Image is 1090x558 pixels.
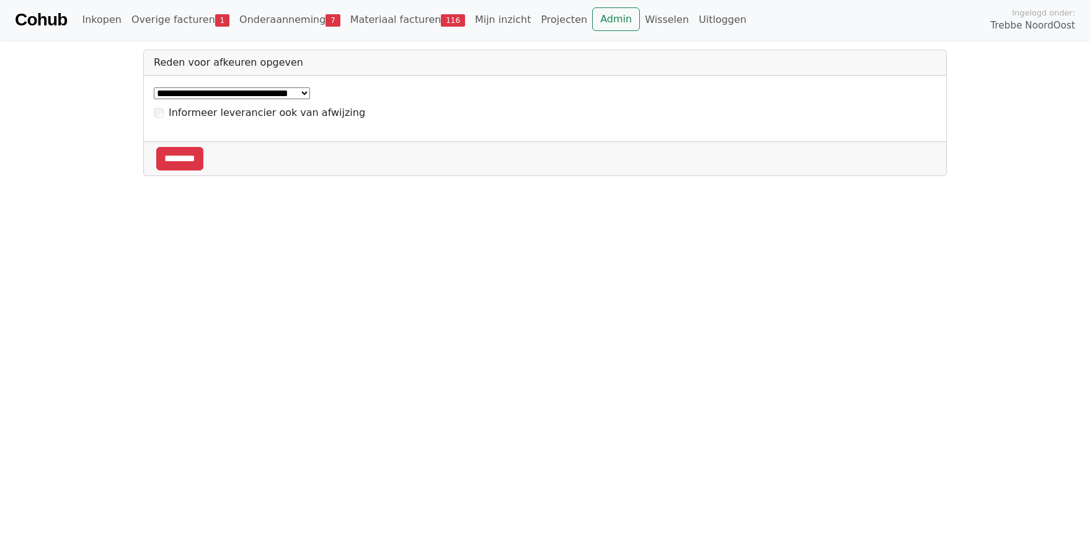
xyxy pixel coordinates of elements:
span: 1 [215,14,229,27]
a: Materiaal facturen116 [345,7,470,32]
a: Mijn inzicht [470,7,536,32]
div: Reden voor afkeuren opgeven [144,50,946,76]
a: Onderaanneming7 [234,7,345,32]
a: Admin [592,7,640,31]
span: Ingelogd onder: [1012,7,1075,19]
a: Projecten [536,7,592,32]
a: Uitloggen [694,7,751,32]
a: Wisselen [640,7,694,32]
a: Overige facturen1 [126,7,234,32]
a: Inkopen [77,7,126,32]
a: Cohub [15,5,67,35]
span: Trebbe NoordOost [991,19,1075,33]
label: Informeer leverancier ook van afwijzing [169,105,365,120]
span: 7 [326,14,340,27]
span: 116 [441,14,465,27]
